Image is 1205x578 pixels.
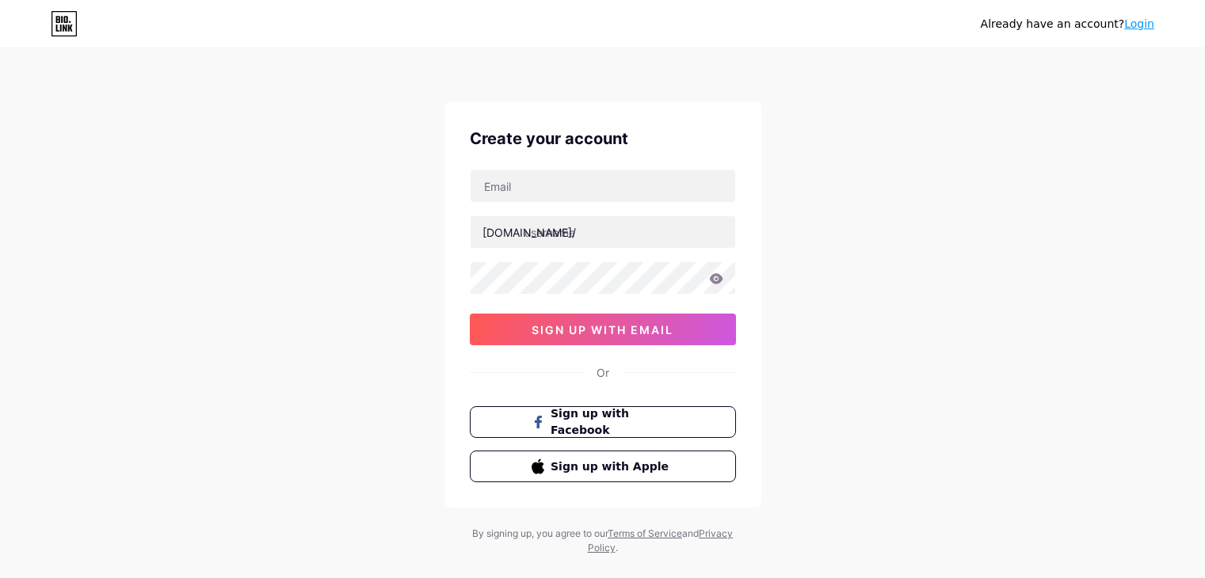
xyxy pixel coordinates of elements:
input: Email [471,170,735,202]
input: username [471,216,735,248]
span: sign up with email [532,323,673,337]
div: Create your account [470,127,736,150]
span: Sign up with Apple [551,458,673,475]
button: Sign up with Facebook [470,406,736,438]
div: [DOMAIN_NAME]/ [482,224,576,241]
a: Login [1124,17,1154,30]
div: By signing up, you agree to our and . [468,527,738,555]
button: Sign up with Apple [470,451,736,482]
button: sign up with email [470,314,736,345]
div: Already have an account? [981,16,1154,32]
a: Terms of Service [608,527,682,539]
div: Or [597,364,609,381]
span: Sign up with Facebook [551,405,673,439]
